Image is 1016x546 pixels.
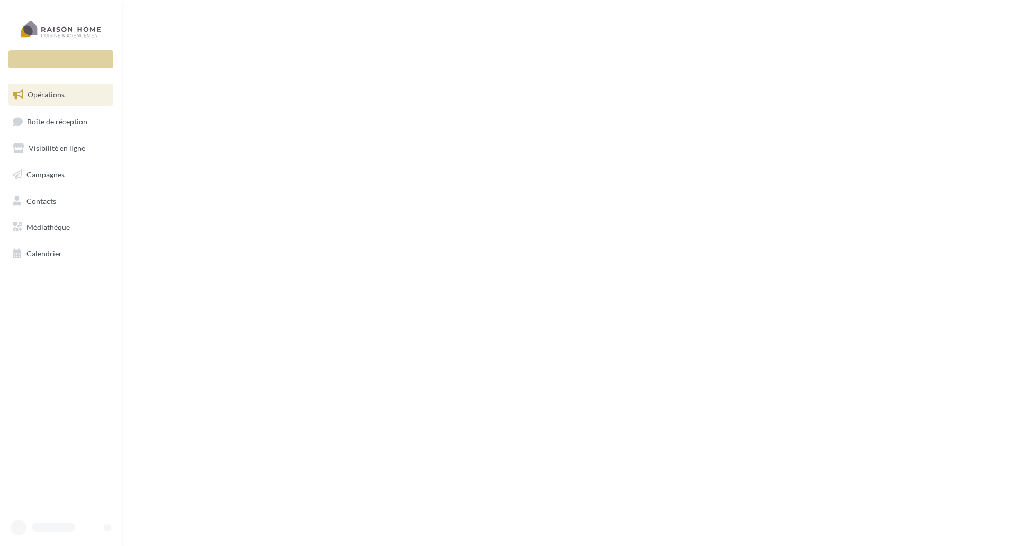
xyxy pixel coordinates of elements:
[6,84,115,106] a: Opérations
[6,110,115,133] a: Boîte de réception
[6,190,115,212] a: Contacts
[6,243,115,265] a: Calendrier
[6,216,115,238] a: Médiathèque
[8,50,113,68] div: Nouvelle campagne
[27,117,87,126] span: Boîte de réception
[28,90,65,99] span: Opérations
[26,222,70,231] span: Médiathèque
[26,196,56,205] span: Contacts
[6,164,115,186] a: Campagnes
[26,249,62,258] span: Calendrier
[6,137,115,159] a: Visibilité en ligne
[26,170,65,179] span: Campagnes
[29,144,85,153] span: Visibilité en ligne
